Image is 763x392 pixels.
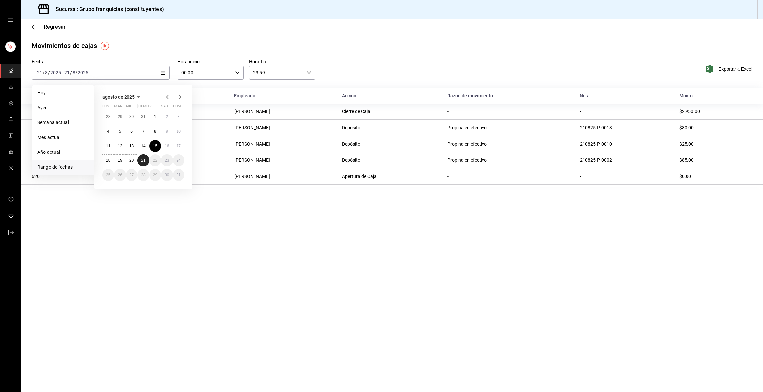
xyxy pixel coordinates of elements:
button: 19 de agosto de 2025 [114,154,126,166]
abbr: 3 de agosto de 2025 [178,114,180,119]
th: Razón de movimiento [443,88,576,104]
abbr: 26 de agosto de 2025 [118,173,122,177]
button: Exportar a Excel [707,65,752,73]
img: Tooltip marker [101,42,109,50]
span: Ayer [37,104,89,111]
abbr: 30 de julio de 2025 [129,114,134,119]
div: 210825-P-0010 [580,141,671,147]
div: - [447,109,571,114]
div: Depósito [342,141,439,147]
abbr: 21 de agosto de 2025 [141,158,145,163]
label: Hora inicio [178,59,244,64]
button: 21 de agosto de 2025 [137,154,149,166]
abbr: 5 de agosto de 2025 [119,129,121,134]
button: Regresar [32,24,66,30]
input: -- [37,70,43,75]
abbr: 31 de julio de 2025 [141,114,145,119]
abbr: 11 de agosto de 2025 [106,144,110,148]
input: ---- [77,70,89,75]
div: - [447,174,571,179]
button: 3 de agosto de 2025 [173,111,184,123]
button: 8 de agosto de 2025 [149,125,161,137]
div: Propina en efectivo [447,157,571,163]
button: 13 de agosto de 2025 [126,140,137,152]
span: / [70,70,72,75]
abbr: 10 de agosto de 2025 [177,129,181,134]
abbr: 16 de agosto de 2025 [165,144,169,148]
th: Acción [338,88,443,104]
abbr: 28 de agosto de 2025 [141,173,145,177]
abbr: 17 de agosto de 2025 [177,144,181,148]
button: 31 de agosto de 2025 [173,169,184,181]
button: 25 de agosto de 2025 [102,169,114,181]
button: 2 de agosto de 2025 [161,111,173,123]
abbr: 28 de julio de 2025 [106,114,110,119]
th: Corte de caja [21,88,126,104]
div: [PERSON_NAME] [234,141,334,147]
button: 5 de agosto de 2025 [114,125,126,137]
div: $25.00 [679,141,752,147]
label: Fecha [32,59,170,64]
button: 30 de agosto de 2025 [161,169,173,181]
button: 14 de agosto de 2025 [137,140,149,152]
button: 24 de agosto de 2025 [173,154,184,166]
abbr: 25 de agosto de 2025 [106,173,110,177]
button: 12 de agosto de 2025 [114,140,126,152]
abbr: sábado [161,104,168,111]
button: 30 de julio de 2025 [126,111,137,123]
abbr: 2 de agosto de 2025 [166,114,168,119]
abbr: 29 de julio de 2025 [118,114,122,119]
div: [PERSON_NAME] [234,174,334,179]
span: Hoy [37,89,89,96]
button: 18 de agosto de 2025 [102,154,114,166]
abbr: 12 de agosto de 2025 [118,144,122,148]
div: Propina en efectivo [447,141,571,147]
abbr: 8 de agosto de 2025 [154,129,156,134]
input: -- [64,70,70,75]
button: 29 de agosto de 2025 [149,169,161,181]
button: 7 de agosto de 2025 [137,125,149,137]
button: open drawer [8,17,13,22]
span: Mes actual [37,134,89,141]
span: Rango de fechas [37,164,89,171]
abbr: 1 de agosto de 2025 [154,114,156,119]
button: 28 de agosto de 2025 [137,169,149,181]
input: -- [72,70,76,75]
abbr: 6 de agosto de 2025 [130,129,133,134]
span: / [76,70,77,75]
div: [PERSON_NAME] [234,109,334,114]
input: -- [45,70,48,75]
span: Semana actual [37,119,89,126]
input: ---- [50,70,61,75]
abbr: 13 de agosto de 2025 [129,144,134,148]
div: 620 [32,174,122,179]
abbr: 22 de agosto de 2025 [153,158,157,163]
abbr: domingo [173,104,181,111]
button: 27 de agosto de 2025 [126,169,137,181]
div: - [580,174,671,179]
abbr: 4 de agosto de 2025 [107,129,109,134]
button: 22 de agosto de 2025 [149,154,161,166]
th: Empleado [230,88,338,104]
div: - [580,109,671,114]
div: [PERSON_NAME] [234,125,334,130]
abbr: lunes [102,104,109,111]
th: Monto [675,88,763,104]
abbr: 15 de agosto de 2025 [153,144,157,148]
div: $2,950.00 [679,109,752,114]
abbr: 7 de agosto de 2025 [142,129,145,134]
abbr: 19 de agosto de 2025 [118,158,122,163]
abbr: 30 de agosto de 2025 [165,173,169,177]
div: Depósito [342,125,439,130]
span: - [62,70,63,75]
span: agosto de 2025 [102,94,135,100]
div: 210825-P-0002 [580,157,671,163]
button: 4 de agosto de 2025 [102,125,114,137]
button: 9 de agosto de 2025 [161,125,173,137]
button: 23 de agosto de 2025 [161,154,173,166]
h3: Sucursal: Grupo franquicias (constituyentes) [50,5,164,13]
div: 210825-P-0013 [580,125,671,130]
abbr: 27 de agosto de 2025 [129,173,134,177]
abbr: miércoles [126,104,132,111]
